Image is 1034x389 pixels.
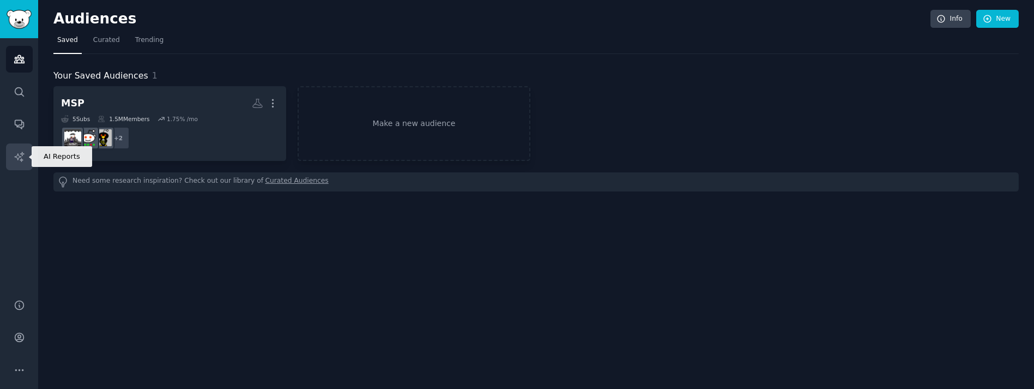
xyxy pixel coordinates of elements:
a: Curated Audiences [265,176,329,188]
div: 5 Sub s [61,115,90,123]
a: MSP5Subs1.5MMembers1.75% /mo+2linuxhardwaresysadminmsp [53,86,286,161]
img: GummySearch logo [7,10,32,29]
div: + 2 [107,127,130,149]
a: New [976,10,1019,28]
a: Trending [131,32,167,54]
a: Info [930,10,971,28]
span: Curated [93,35,120,45]
span: Trending [135,35,164,45]
a: Make a new audience [298,86,530,161]
img: sysadmin [80,129,96,146]
img: msp [64,129,81,146]
div: MSP [61,97,84,110]
div: Need some research inspiration? Check out our library of [53,172,1019,191]
span: Your Saved Audiences [53,69,148,83]
img: linuxhardware [95,129,112,146]
span: 1 [152,70,158,81]
a: Saved [53,32,82,54]
div: 1.5M Members [98,115,149,123]
h2: Audiences [53,10,930,28]
a: Curated [89,32,124,54]
span: Saved [57,35,78,45]
div: 1.75 % /mo [167,115,198,123]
